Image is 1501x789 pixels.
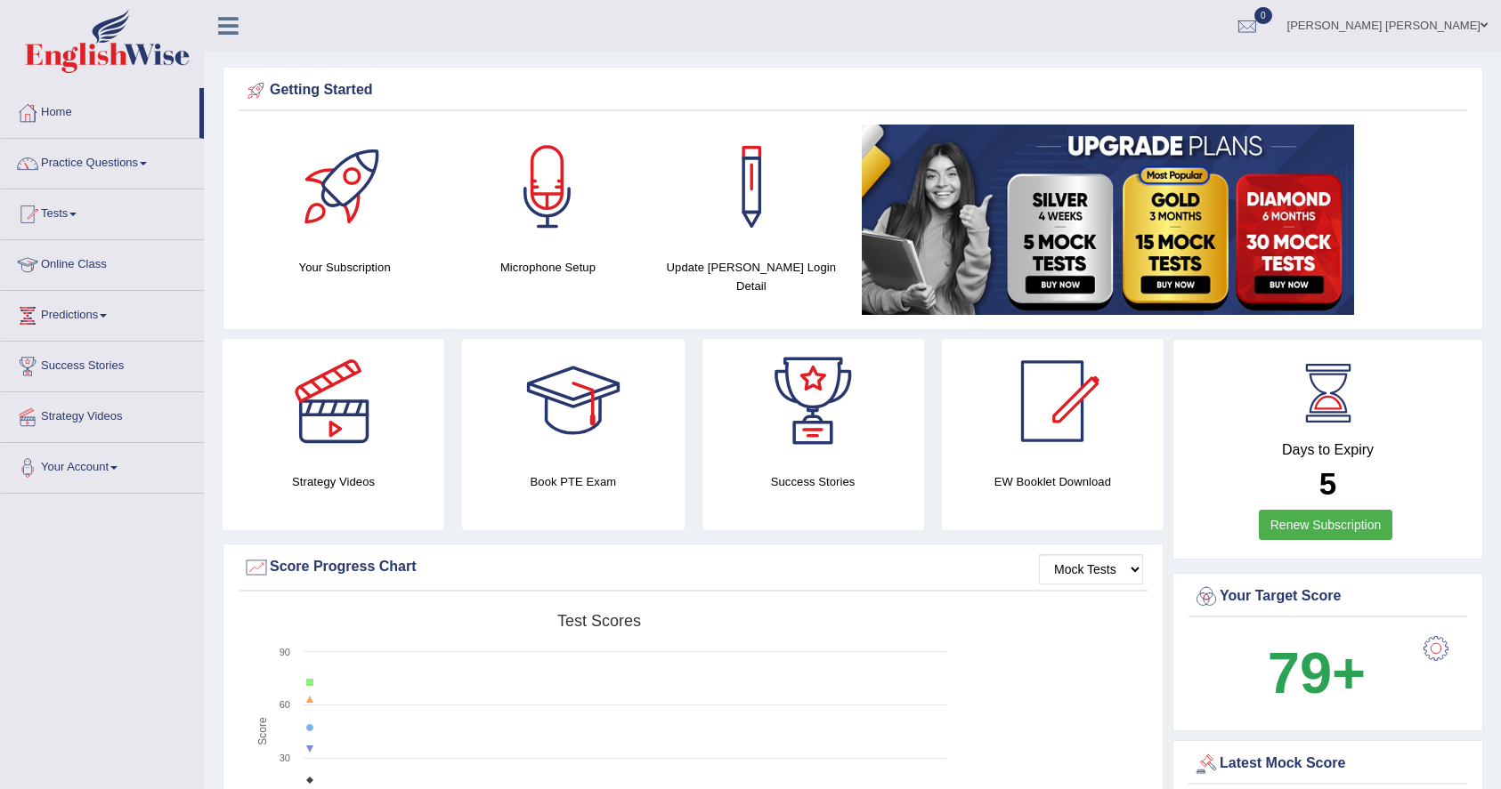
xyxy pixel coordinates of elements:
a: Renew Subscription [1259,510,1393,540]
a: Strategy Videos [1,392,204,437]
h4: Success Stories [702,472,924,491]
tspan: Test scores [557,612,641,630]
img: small5.jpg [862,125,1354,315]
div: Score Progress Chart [243,554,1143,581]
a: Your Account [1,443,204,487]
a: Success Stories [1,342,204,386]
h4: Your Subscription [252,258,437,277]
b: 5 [1319,466,1336,501]
div: Latest Mock Score [1193,751,1463,777]
h4: Strategy Videos [223,472,444,491]
div: Getting Started [243,77,1463,104]
a: Online Class [1,240,204,285]
b: 79+ [1268,640,1366,705]
a: Practice Questions [1,139,204,183]
a: Home [1,88,199,133]
span: 0 [1254,7,1272,24]
div: Your Target Score [1193,584,1463,610]
text: 30 [280,753,290,763]
h4: Days to Expiry [1193,442,1463,458]
a: Tests [1,189,204,234]
tspan: Score [256,717,269,745]
h4: EW Booklet Download [942,472,1164,491]
h4: Microphone Setup [455,258,640,277]
text: 60 [280,699,290,710]
h4: Update [PERSON_NAME] Login Detail [659,258,844,295]
text: 90 [280,647,290,657]
h4: Book PTE Exam [462,472,684,491]
a: Predictions [1,291,204,335]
